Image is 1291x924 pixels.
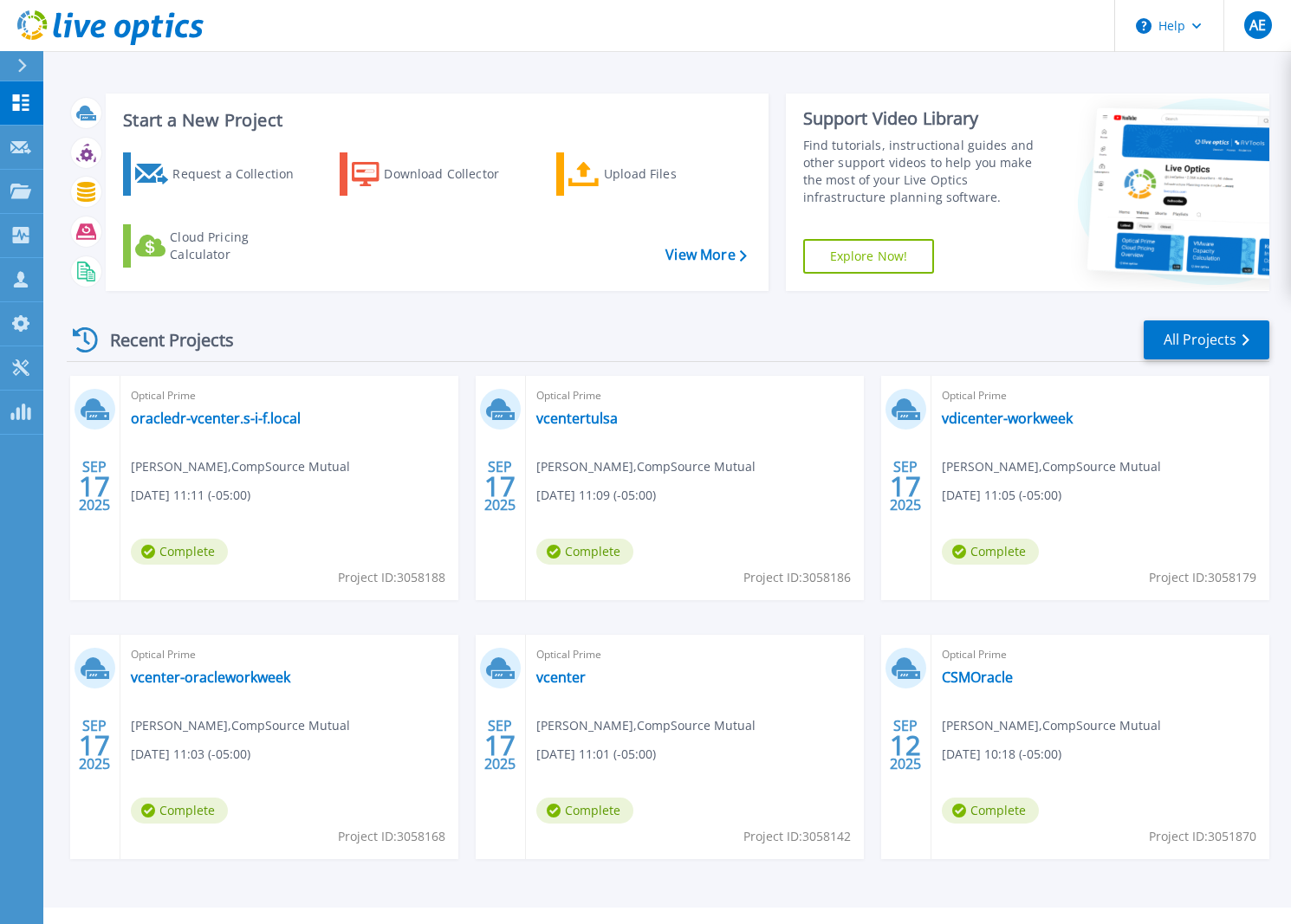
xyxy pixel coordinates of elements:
[384,157,522,191] div: Download Collector
[78,455,111,518] div: SEP 2025
[123,111,746,130] h3: Start a New Project
[942,716,1161,735] span: [PERSON_NAME] , CompSource Mutual
[1144,320,1269,359] a: All Projects
[131,410,301,427] a: oracledr-vcenter.s-i-f.local
[1149,568,1256,587] span: Project ID: 3058179
[172,157,311,191] div: Request a Collection
[803,107,1046,130] div: Support Video Library
[1149,827,1256,846] span: Project ID: 3051870
[942,386,1259,405] span: Optical Prime
[536,745,656,764] span: [DATE] 11:01 (-05:00)
[942,539,1039,565] span: Complete
[743,568,851,587] span: Project ID: 3058186
[131,457,350,476] span: [PERSON_NAME] , CompSource Mutual
[131,645,448,664] span: Optical Prime
[536,716,756,735] span: [PERSON_NAME] , CompSource Mutual
[942,745,1061,764] span: [DATE] 10:18 (-05:00)
[484,479,516,494] span: 17
[123,224,316,268] a: Cloud Pricing Calculator
[1249,18,1266,32] span: AE
[536,669,586,686] a: vcenter
[536,410,618,427] a: vcentertulsa
[942,457,1161,476] span: [PERSON_NAME] , CompSource Mutual
[131,745,250,764] span: [DATE] 11:03 (-05:00)
[890,479,921,494] span: 17
[483,714,516,777] div: SEP 2025
[942,645,1259,664] span: Optical Prime
[536,386,853,405] span: Optical Prime
[556,152,749,196] a: Upload Files
[803,137,1046,206] div: Find tutorials, instructional guides and other support videos to help you make the most of your L...
[131,486,250,505] span: [DATE] 11:11 (-05:00)
[131,669,290,686] a: vcenter-oracleworkweek
[123,152,316,196] a: Request a Collection
[484,738,516,753] span: 17
[604,157,743,191] div: Upload Files
[942,410,1073,427] a: vdicenter-workweek
[131,798,228,824] span: Complete
[942,798,1039,824] span: Complete
[803,239,935,274] a: Explore Now!
[170,229,308,263] div: Cloud Pricing Calculator
[483,455,516,518] div: SEP 2025
[890,738,921,753] span: 12
[79,738,110,753] span: 17
[340,152,533,196] a: Download Collector
[67,319,257,361] div: Recent Projects
[942,486,1061,505] span: [DATE] 11:05 (-05:00)
[536,798,633,824] span: Complete
[743,827,851,846] span: Project ID: 3058142
[131,539,228,565] span: Complete
[665,247,746,263] a: View More
[78,714,111,777] div: SEP 2025
[79,479,110,494] span: 17
[536,539,633,565] span: Complete
[889,455,922,518] div: SEP 2025
[536,645,853,664] span: Optical Prime
[536,486,656,505] span: [DATE] 11:09 (-05:00)
[131,716,350,735] span: [PERSON_NAME] , CompSource Mutual
[131,386,448,405] span: Optical Prime
[536,457,756,476] span: [PERSON_NAME] , CompSource Mutual
[889,714,922,777] div: SEP 2025
[338,568,445,587] span: Project ID: 3058188
[942,669,1013,686] a: CSMOracle
[338,827,445,846] span: Project ID: 3058168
